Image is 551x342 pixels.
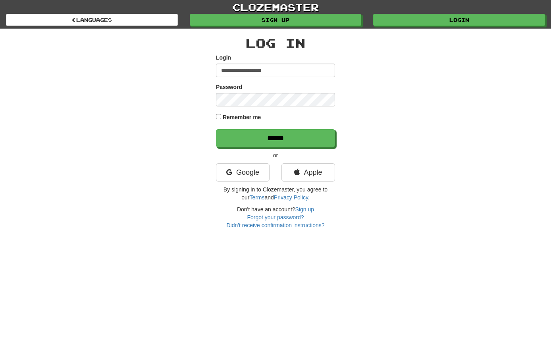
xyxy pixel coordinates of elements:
[6,14,178,26] a: Languages
[190,14,362,26] a: Sign up
[216,83,242,91] label: Password
[226,222,324,228] a: Didn't receive confirmation instructions?
[249,194,264,201] a: Terms
[216,163,270,182] a: Google
[274,194,308,201] a: Privacy Policy
[216,151,335,159] p: or
[216,54,231,62] label: Login
[223,113,261,121] label: Remember me
[373,14,545,26] a: Login
[216,37,335,50] h2: Log In
[295,206,314,213] a: Sign up
[216,185,335,201] p: By signing in to Clozemaster, you agree to our and .
[247,214,304,220] a: Forgot your password?
[281,163,335,182] a: Apple
[216,205,335,229] div: Don't have an account?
